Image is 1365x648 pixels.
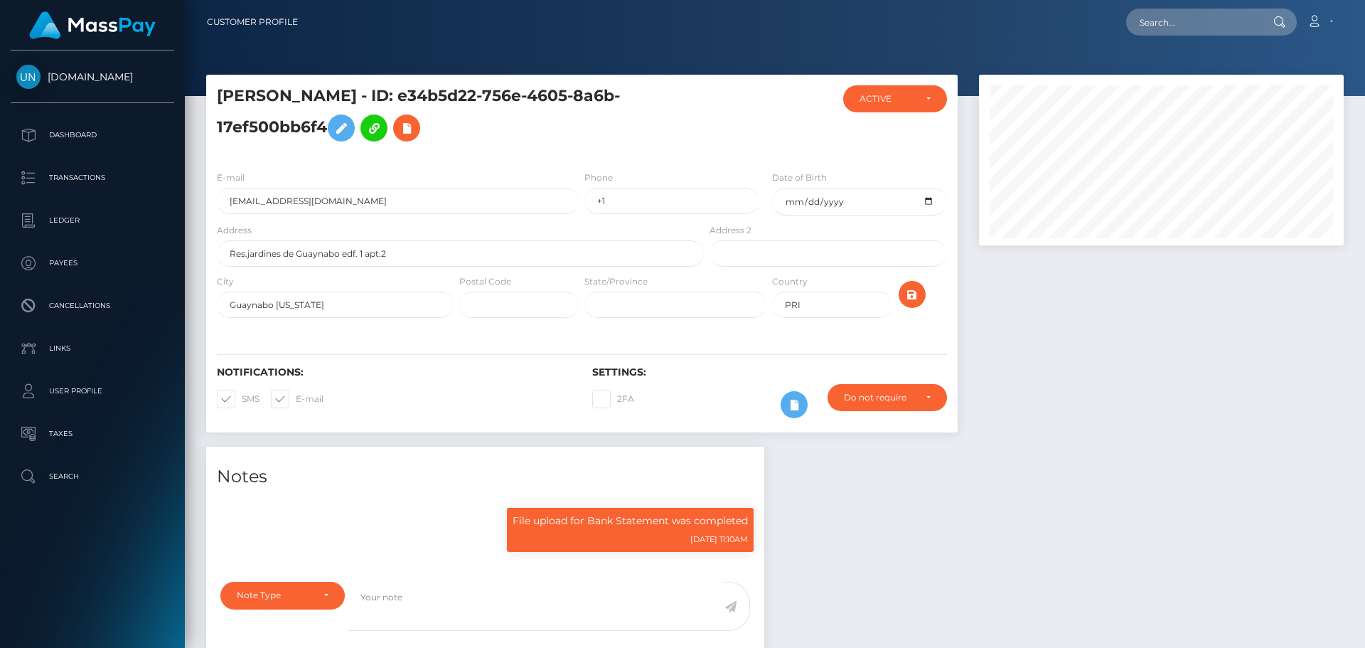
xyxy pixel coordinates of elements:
button: Do not require [828,384,947,411]
a: Cancellations [11,288,174,324]
p: Ledger [16,210,168,231]
p: Search [16,466,168,487]
div: ACTIVE [860,93,914,105]
a: Links [11,331,174,366]
a: Transactions [11,160,174,196]
button: ACTIVE [843,85,947,112]
a: Search [11,459,174,494]
img: MassPay Logo [29,11,156,39]
h4: Notes [217,464,754,489]
a: Payees [11,245,174,281]
img: Unlockt.me [16,65,41,89]
h5: [PERSON_NAME] - ID: e34b5d22-756e-4605-8a6b-17ef500bb6f4 [217,85,696,149]
small: [DATE] 11:10AM [690,534,748,544]
button: Note Type [220,582,345,609]
p: Transactions [16,167,168,188]
p: Taxes [16,423,168,445]
p: File upload for Bank Statement was completed [513,514,748,529]
label: E-mail [217,171,245,184]
a: Ledger [11,203,174,238]
label: Address 2 [710,224,751,237]
input: Search... [1126,9,1260,36]
label: 2FA [592,390,634,408]
div: Note Type [237,590,312,601]
label: State/Province [584,275,648,288]
label: SMS [217,390,259,408]
label: Postal Code [459,275,511,288]
label: City [217,275,234,288]
label: Date of Birth [772,171,827,184]
a: Customer Profile [207,7,298,37]
span: [DOMAIN_NAME] [11,70,174,83]
p: User Profile [16,381,168,402]
p: Links [16,338,168,359]
p: Cancellations [16,295,168,317]
a: User Profile [11,373,174,409]
div: Do not require [844,392,914,403]
label: E-mail [271,390,323,408]
a: Dashboard [11,117,174,153]
p: Dashboard [16,124,168,146]
p: Payees [16,253,168,274]
label: Address [217,224,252,237]
a: Taxes [11,416,174,452]
h6: Settings: [592,366,946,378]
label: Country [772,275,808,288]
h6: Notifications: [217,366,571,378]
label: Phone [584,171,613,184]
